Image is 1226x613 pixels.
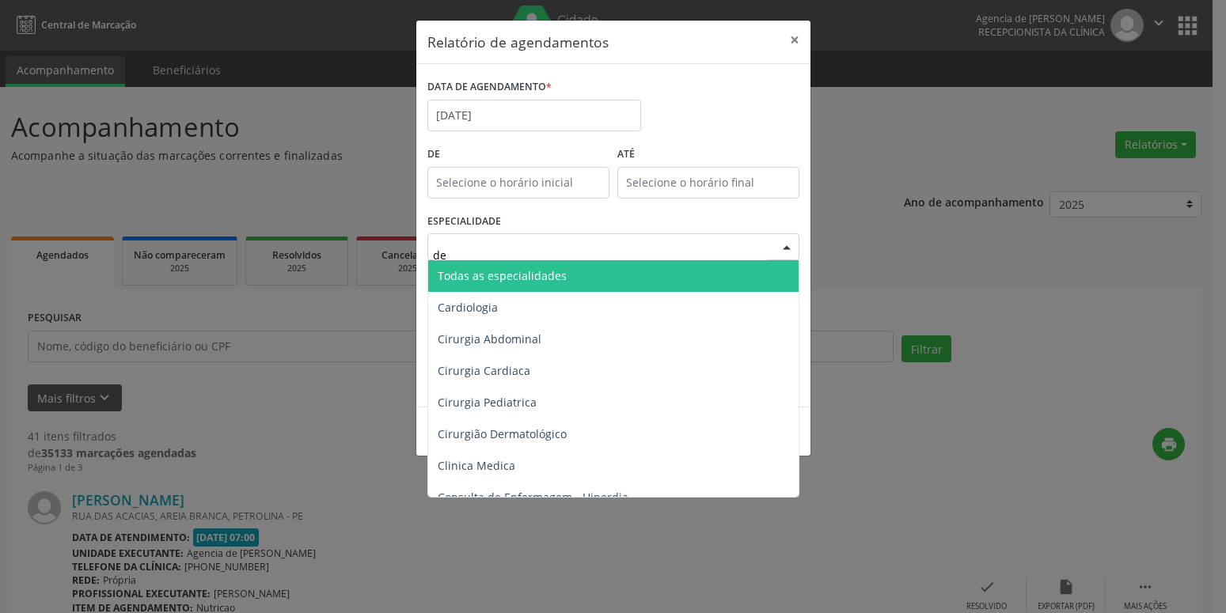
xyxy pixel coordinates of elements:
input: Selecione o horário inicial [427,167,609,199]
span: Clinica Medica [438,458,515,473]
input: Selecione uma data ou intervalo [427,100,641,131]
label: ATÉ [617,142,799,167]
span: Cirurgião Dermatológico [438,426,567,441]
input: Selecione o horário final [617,167,799,199]
span: Cirurgia Pediatrica [438,395,537,410]
label: De [427,142,609,167]
span: Cirurgia Cardiaca [438,363,530,378]
input: Seleciona uma especialidade [433,239,767,271]
span: Cardiologia [438,300,498,315]
span: Todas as especialidades [438,268,567,283]
label: ESPECIALIDADE [427,210,501,234]
h5: Relatório de agendamentos [427,32,609,52]
span: Consulta de Enfermagem - Hiperdia [438,490,628,505]
label: DATA DE AGENDAMENTO [427,75,552,100]
button: Close [779,21,810,59]
span: Cirurgia Abdominal [438,331,541,346]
